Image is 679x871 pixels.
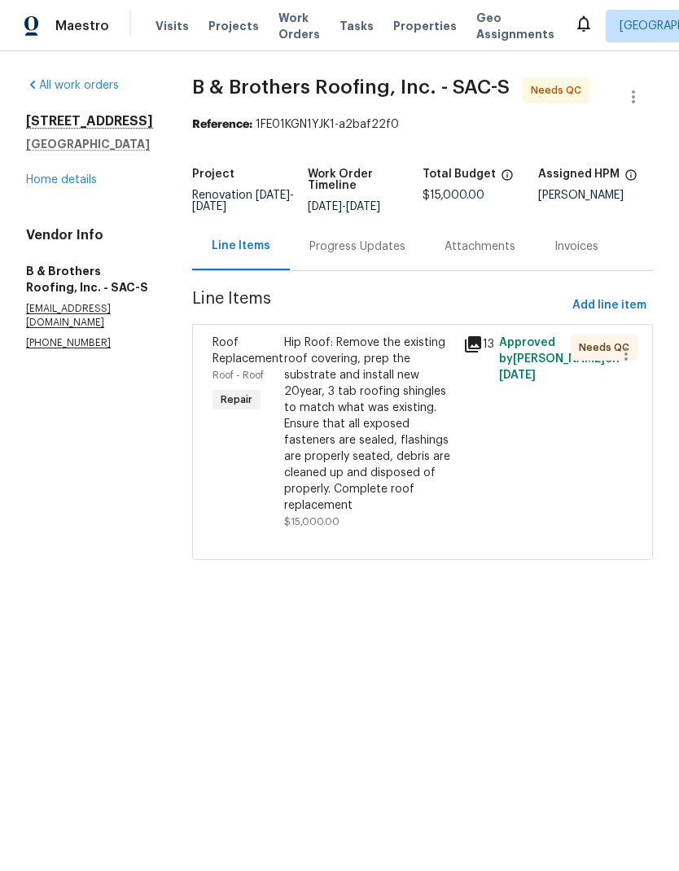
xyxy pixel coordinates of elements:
div: 1FE01KGN1YJK1-a2baf22f0 [192,116,653,133]
div: [PERSON_NAME] [538,190,654,201]
span: [DATE] [499,370,536,381]
span: $15,000.00 [284,517,339,527]
span: Work Orders [278,10,320,42]
span: Roof Replacement [212,337,283,365]
span: Repair [214,392,259,408]
a: Home details [26,174,97,186]
span: The total cost of line items that have been proposed by Opendoor. This sum includes line items th... [501,169,514,190]
h4: Vendor Info [26,227,153,243]
h5: B & Brothers Roofing, Inc. - SAC-S [26,263,153,295]
span: Geo Assignments [476,10,554,42]
span: Tasks [339,20,374,32]
span: Visits [156,18,189,34]
span: Needs QC [579,339,636,356]
span: Line Items [192,291,566,321]
a: All work orders [26,80,119,91]
div: Line Items [212,238,270,254]
span: - [192,190,294,212]
span: [DATE] [346,201,380,212]
div: Invoices [554,239,598,255]
span: Approved by [PERSON_NAME] on [499,337,620,381]
div: Attachments [445,239,515,255]
button: Add line item [566,291,653,321]
span: $15,000.00 [423,190,484,201]
span: The hpm assigned to this work order. [624,169,637,190]
h5: Project [192,169,234,180]
b: Reference: [192,119,252,130]
h5: Total Budget [423,169,496,180]
span: Properties [393,18,457,34]
h5: Work Order Timeline [308,169,423,191]
div: Hip Roof: Remove the existing roof covering, prep the substrate and install new 20year, 3 tab roo... [284,335,453,514]
span: [DATE] [192,201,226,212]
span: Maestro [55,18,109,34]
span: B & Brothers Roofing, Inc. - SAC-S [192,77,510,97]
span: Add line item [572,295,646,316]
span: [DATE] [308,201,342,212]
span: Renovation [192,190,294,212]
div: 13 [463,335,489,354]
span: Needs QC [531,82,588,98]
span: Projects [208,18,259,34]
span: - [308,201,380,212]
span: Roof - Roof [212,370,264,380]
h5: Assigned HPM [538,169,620,180]
div: Progress Updates [309,239,405,255]
span: [DATE] [256,190,290,201]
